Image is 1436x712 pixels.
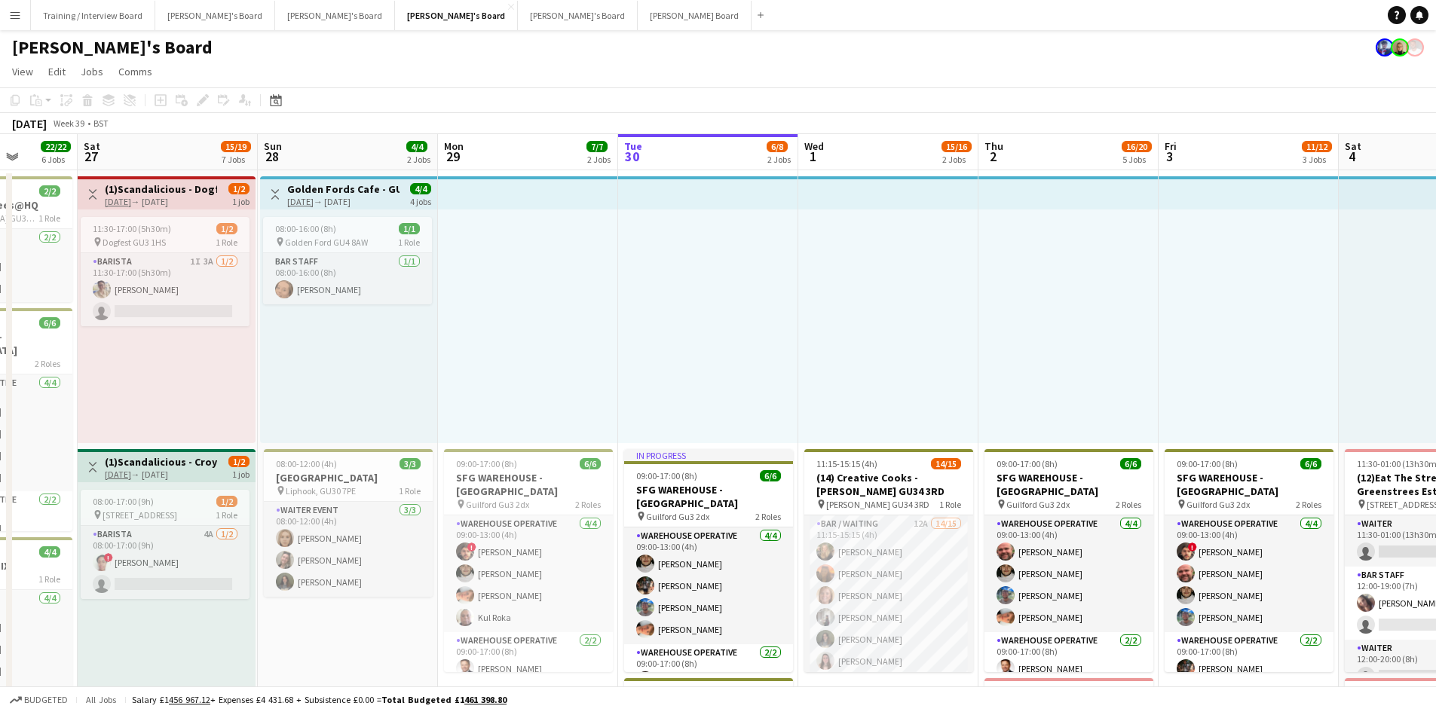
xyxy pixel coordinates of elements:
[1120,458,1141,469] span: 6/6
[41,141,71,152] span: 22/22
[105,455,217,469] h3: (1)Scandalicious - Croydon CR2 9EA
[575,499,601,510] span: 2 Roles
[984,632,1153,705] app-card-role: Warehouse Operative2/209:00-17:00 (8h)[PERSON_NAME]
[264,449,433,597] app-job-card: 08:00-12:00 (4h)3/3[GEOGRAPHIC_DATA] Liphook, GU30 7PE1 RoleWAITER EVENT3/308:00-12:00 (4h)[PERSO...
[228,456,250,467] span: 1/2
[1162,148,1177,165] span: 3
[395,1,518,30] button: [PERSON_NAME]'s Board
[1116,499,1141,510] span: 2 Roles
[624,449,793,672] app-job-card: In progress09:00-17:00 (8h)6/6SFG WAREHOUSE - [GEOGRAPHIC_DATA] Guilford Gu3 2dx2 RolesWarehouse ...
[638,1,752,30] button: [PERSON_NAME] Board
[410,183,431,194] span: 4/4
[132,694,507,705] div: Salary £1 + Expenses £4 431.68 + Subsistence £0.00 =
[264,502,433,597] app-card-role: WAITER EVENT3/308:00-12:00 (4h)[PERSON_NAME][PERSON_NAME][PERSON_NAME]
[802,148,824,165] span: 1
[1406,38,1424,57] app-user-avatar: Jakub Zalibor
[93,496,154,507] span: 08:00-17:00 (9h)
[81,217,250,326] app-job-card: 11:30-17:00 (5h30m)1/2 Dogfest GU3 1HS1 RoleBarista1I3A1/211:30-17:00 (5h30m)[PERSON_NAME]
[381,694,507,705] span: Total Budgeted £1
[285,237,368,248] span: Golden Ford GU4 8AW
[105,469,217,480] div: → [DATE]
[275,1,395,30] button: [PERSON_NAME]'s Board
[38,212,60,224] span: 1 Role
[942,141,972,152] span: 15/16
[35,358,60,369] span: 2 Roles
[264,471,433,484] h3: [GEOGRAPHIC_DATA]
[12,36,213,59] h1: [PERSON_NAME]'s Board
[81,490,250,599] app-job-card: 08:00-17:00 (9h)1/2 [STREET_ADDRESS]1 RoleBarista4A1/208:00-17:00 (9h)![PERSON_NAME]
[816,458,877,469] span: 11:15-15:15 (4h)
[456,458,517,469] span: 09:00-17:00 (8h)
[444,449,613,672] div: 09:00-17:00 (8h)6/6SFG WAREHOUSE - [GEOGRAPHIC_DATA] Guilford Gu3 2dx2 RolesWarehouse Operative4/...
[636,470,697,481] span: 09:00-17:00 (8h)
[1177,458,1238,469] span: 09:00-17:00 (8h)
[400,458,421,469] span: 3/3
[1165,515,1333,632] app-card-role: Warehouse Operative4/409:00-13:00 (4h)![PERSON_NAME][PERSON_NAME][PERSON_NAME][PERSON_NAME]
[41,154,70,165] div: 6 Jobs
[1165,449,1333,672] app-job-card: 09:00-17:00 (8h)6/6SFG WAREHOUSE - [GEOGRAPHIC_DATA] Guilford Gu3 2dx2 RolesWarehouse Operative4/...
[444,139,464,153] span: Mon
[586,141,608,152] span: 7/7
[467,542,476,552] span: !
[466,499,529,510] span: Guilford Gu3 2dx
[624,527,793,644] app-card-role: Warehouse Operative4/409:00-13:00 (4h)[PERSON_NAME][PERSON_NAME][PERSON_NAME][PERSON_NAME]
[287,196,314,207] tcxspan: Call 28-09-2025 via 3CX
[221,141,251,152] span: 15/19
[42,62,72,81] a: Edit
[1343,148,1361,165] span: 4
[39,317,60,328] span: 6/6
[286,485,356,497] span: Liphook, GU30 7PE
[997,458,1058,469] span: 09:00-17:00 (8h)
[1296,499,1321,510] span: 2 Roles
[399,485,421,497] span: 1 Role
[1122,154,1151,165] div: 5 Jobs
[103,237,166,248] span: Dogfest GU3 1HS
[1302,141,1332,152] span: 11/12
[75,62,109,81] a: Jobs
[984,449,1153,672] app-job-card: 09:00-17:00 (8h)6/6SFG WAREHOUSE - [GEOGRAPHIC_DATA] Guilford Gu3 2dx2 RolesWarehouse Operative4/...
[646,511,709,522] span: Guilford Gu3 2dx
[406,141,427,152] span: 4/4
[984,139,1003,153] span: Thu
[444,471,613,498] h3: SFG WAREHOUSE - [GEOGRAPHIC_DATA]
[48,65,66,78] span: Edit
[410,194,431,207] div: 4 jobs
[263,253,432,304] app-card-role: BAR STAFF1/108:00-16:00 (8h)[PERSON_NAME]
[287,182,400,196] h3: Golden Fords Cafe - GU4 8AW
[81,526,250,599] app-card-role: Barista4A1/208:00-17:00 (9h)![PERSON_NAME]
[1188,542,1197,552] span: !
[93,223,171,234] span: 11:30-17:00 (5h30m)
[216,509,237,521] span: 1 Role
[804,471,973,498] h3: (14) Creative Cooks - [PERSON_NAME] GU34 3RD
[1376,38,1394,57] app-user-avatar: Jamie Anderson-Edward
[84,139,100,153] span: Sat
[587,154,611,165] div: 2 Jobs
[624,449,793,461] div: In progress
[38,573,60,585] span: 1 Role
[1165,139,1177,153] span: Fri
[228,183,250,194] span: 1/2
[105,196,217,207] div: → [DATE]
[6,62,39,81] a: View
[287,196,400,207] div: → [DATE]
[105,469,131,480] tcxspan: Call 27-09-2025 via 3CX
[216,496,237,507] span: 1/2
[399,223,420,234] span: 1/1
[216,223,237,234] span: 1/2
[767,141,788,152] span: 6/8
[804,139,824,153] span: Wed
[169,694,210,705] tcxspan: Call 456 967.12 via 3CX
[518,1,638,30] button: [PERSON_NAME]'s Board
[275,223,336,234] span: 08:00-16:00 (8h)
[81,65,103,78] span: Jobs
[624,483,793,510] h3: SFG WAREHOUSE - [GEOGRAPHIC_DATA]
[1303,154,1331,165] div: 3 Jobs
[24,695,68,705] span: Budgeted
[12,116,47,131] div: [DATE]
[755,511,781,522] span: 2 Roles
[222,154,250,165] div: 7 Jobs
[1300,458,1321,469] span: 6/6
